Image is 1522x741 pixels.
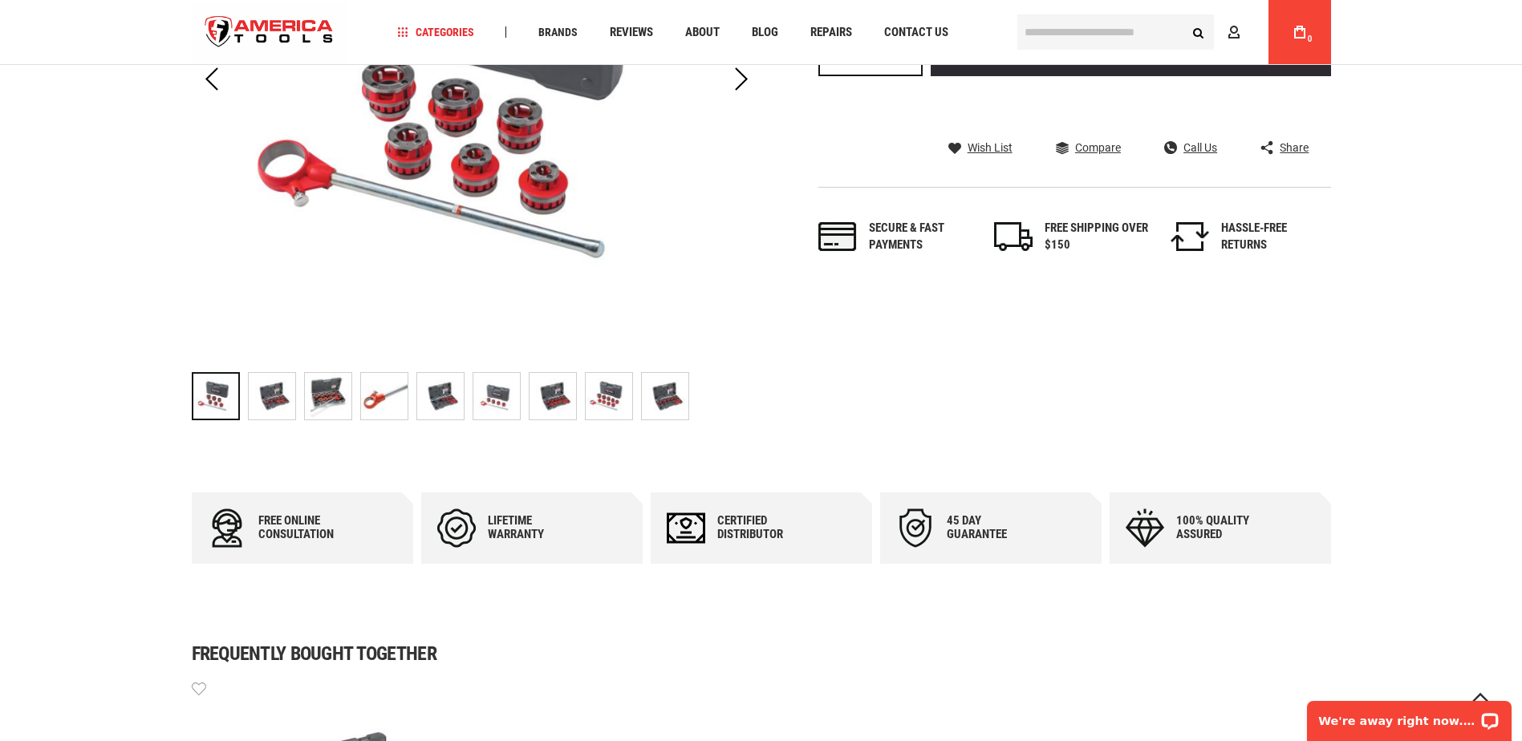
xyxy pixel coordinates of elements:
iframe: Secure express checkout frame [927,81,1334,128]
a: Compare [1056,140,1121,155]
span: Brands [538,26,578,38]
span: Categories [397,26,474,38]
img: RIDGID 36475 NPT [473,373,520,419]
button: Search [1183,17,1214,47]
iframe: LiveChat chat widget [1297,690,1522,741]
span: Contact Us [884,26,948,38]
div: Secure & fast payments [869,220,973,254]
div: RIDGID 36475 NPT [360,364,416,428]
img: returns [1171,222,1209,251]
a: Reviews [603,22,660,43]
span: Compare [1075,142,1121,153]
img: payments [818,222,857,251]
h1: Frequently bought together [192,644,1331,663]
a: Call Us [1164,140,1217,155]
span: Blog [752,26,778,38]
div: Lifetime warranty [488,514,584,541]
div: RIDGID 36475 NPT [641,364,689,428]
span: About [685,26,720,38]
span: 0 [1308,34,1313,43]
div: RIDGID 36475 NPT [304,364,360,428]
div: RIDGID 36475 NPT [529,364,585,428]
a: Repairs [803,22,859,43]
div: FREE SHIPPING OVER $150 [1045,220,1149,254]
img: RIDGID 36475 NPT [361,373,408,419]
a: Brands [531,22,585,43]
span: Reviews [610,26,653,38]
span: Wish List [968,142,1013,153]
div: RIDGID 36475 NPT [248,364,304,428]
img: RIDGID 36475 NPT [249,373,295,419]
div: RIDGID 36475 NPT [473,364,529,428]
div: 100% quality assured [1176,514,1272,541]
img: America Tools [192,2,347,63]
a: About [678,22,727,43]
div: RIDGID 36475 NPT [416,364,473,428]
span: Share [1280,142,1309,153]
a: Categories [390,22,481,43]
img: RIDGID 36475 NPT [305,373,351,419]
span: Call Us [1183,142,1217,153]
div: Free online consultation [258,514,355,541]
div: 45 day Guarantee [947,514,1043,541]
div: RIDGID 36475 NPT [192,364,248,428]
a: Wish List [948,140,1013,155]
span: Repairs [810,26,852,38]
img: shipping [994,222,1033,251]
div: Certified Distributor [717,514,814,541]
a: store logo [192,2,347,63]
div: RIDGID 36475 NPT [585,364,641,428]
div: HASSLE-FREE RETURNS [1221,220,1325,254]
img: RIDGID 36475 NPT [417,373,464,419]
a: Contact Us [877,22,956,43]
img: RIDGID 36475 NPT [530,373,576,419]
img: RIDGID 36475 NPT [586,373,632,419]
a: Blog [745,22,785,43]
img: RIDGID 36475 NPT [642,373,688,419]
